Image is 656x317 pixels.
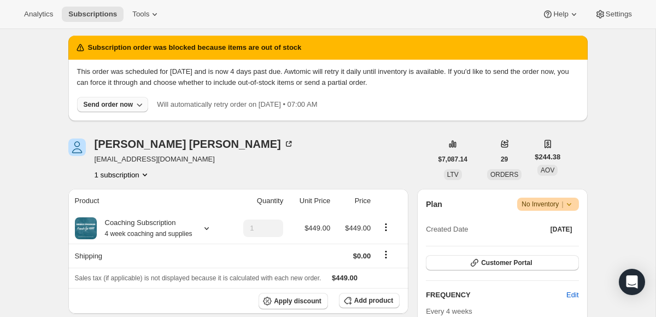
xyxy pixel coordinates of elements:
[68,10,117,19] span: Subscriptions
[105,230,192,238] small: 4 week coaching and supplies
[304,224,330,232] span: $449.00
[345,224,371,232] span: $449.00
[377,249,395,261] button: Shipping actions
[606,10,632,19] span: Settings
[259,293,328,309] button: Apply discount
[426,255,578,270] button: Customer Portal
[541,166,554,174] span: AOV
[24,10,53,19] span: Analytics
[535,152,560,163] span: $244.38
[333,189,374,213] th: Price
[553,10,568,19] span: Help
[75,217,97,239] img: product img
[132,10,149,19] span: Tools
[447,171,459,178] span: LTV
[95,139,294,149] div: [PERSON_NAME] [PERSON_NAME]
[68,139,86,156] span: Deborah Landes
[157,99,317,110] p: Will automatically retry order on [DATE] • 07:00 AM
[550,225,572,234] span: [DATE]
[354,296,393,305] span: Add product
[426,290,566,301] h2: FREQUENCY
[339,293,400,308] button: Add product
[481,258,532,267] span: Customer Portal
[438,155,467,164] span: $7,087.14
[536,7,585,22] button: Help
[95,154,294,165] span: [EMAIL_ADDRESS][DOMAIN_NAME]
[426,307,472,315] span: Every 4 weeks
[77,66,579,88] p: This order was scheduled for [DATE] and is now 4 days past due. Awtomic will retry it daily until...
[286,189,333,213] th: Unit Price
[544,222,579,237] button: [DATE]
[490,171,518,178] span: ORDERS
[97,217,192,239] div: Coaching Subscription
[494,152,514,167] button: 29
[68,189,229,213] th: Product
[62,7,124,22] button: Subscriptions
[126,7,167,22] button: Tools
[95,169,150,180] button: Product actions
[561,200,563,209] span: |
[377,221,395,233] button: Product actions
[426,224,468,235] span: Created Date
[432,152,474,167] button: $7,087.14
[68,244,229,268] th: Shipping
[75,274,321,282] span: Sales tax (if applicable) is not displayed because it is calculated with each new order.
[228,189,286,213] th: Quantity
[353,252,371,260] span: $0.00
[522,199,574,210] span: No Inventory
[588,7,639,22] button: Settings
[332,274,358,282] span: $449.00
[501,155,508,164] span: 29
[77,97,149,112] button: Send order now
[619,269,645,295] div: Open Intercom Messenger
[88,42,302,53] h2: Subscription order was blocked because items are out of stock
[566,290,578,301] span: Edit
[560,286,585,304] button: Edit
[17,7,60,22] button: Analytics
[84,100,133,109] div: Send order now
[274,297,321,306] span: Apply discount
[426,199,442,210] h2: Plan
